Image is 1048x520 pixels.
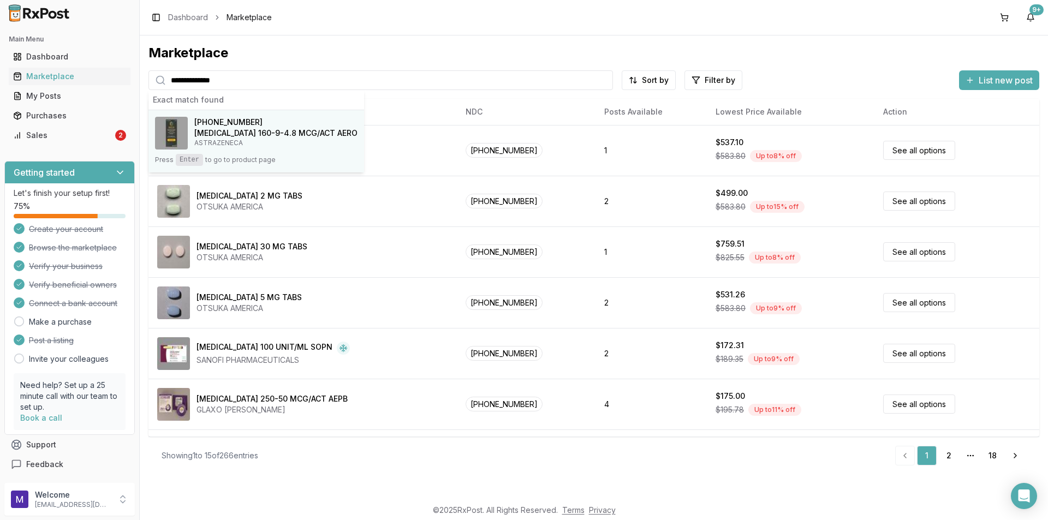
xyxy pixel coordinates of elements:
div: 2 [115,130,126,141]
img: Abilify 2 MG TABS [157,185,190,218]
td: 4 [596,379,707,429]
span: $583.80 [716,201,746,212]
h2: Main Menu [9,35,130,44]
span: [PHONE_NUMBER] [466,244,543,259]
div: [MEDICAL_DATA] 30 MG TABS [196,241,307,252]
a: 18 [982,446,1002,465]
div: Marketplace [13,71,126,82]
div: $175.00 [716,391,745,402]
span: Verify beneficial owners [29,279,117,290]
td: 1 [596,125,707,176]
a: See all options [883,192,955,211]
img: User avatar [11,491,28,508]
span: 75 % [14,201,30,212]
button: 9+ [1022,9,1039,26]
a: See all options [883,344,955,363]
h4: [MEDICAL_DATA] 160-9-4.8 MCG/ACT AERO [194,128,358,139]
span: Sort by [642,75,669,86]
div: Showing 1 to 15 of 266 entries [162,450,258,461]
span: $189.35 [716,354,743,364]
div: [MEDICAL_DATA] 250-50 MCG/ACT AEPB [196,393,348,404]
span: [PHONE_NUMBER] [466,346,543,361]
span: [PHONE_NUMBER] [466,143,543,158]
a: 1 [917,446,937,465]
th: Action [874,99,1039,125]
div: Up to 8 % off [749,252,801,264]
button: Support [4,435,135,455]
span: Browse the marketplace [29,242,117,253]
button: My Posts [4,87,135,105]
a: Purchases [9,106,130,125]
a: See all options [883,141,955,160]
div: [MEDICAL_DATA] 5 MG TABS [196,292,302,303]
a: See all options [883,395,955,414]
div: $537.10 [716,137,743,148]
p: [EMAIL_ADDRESS][DOMAIN_NAME] [35,500,111,509]
h3: Getting started [14,166,75,179]
td: 1 [596,429,707,480]
div: $499.00 [716,188,748,199]
div: OTSUKA AMERICA [196,303,302,314]
div: Exact match found [148,90,364,110]
td: 2 [596,277,707,328]
span: [PHONE_NUMBER] [466,295,543,310]
img: Advair Diskus 250-50 MCG/ACT AEPB [157,388,190,421]
p: ASTRAZENECA [194,139,358,147]
span: Create your account [29,224,103,235]
button: List new post [959,70,1039,90]
div: [MEDICAL_DATA] 2 MG TABS [196,190,302,201]
button: Dashboard [4,48,135,65]
div: Sales [13,130,113,141]
td: 2 [596,176,707,226]
a: Privacy [589,505,616,515]
span: Marketplace [227,12,272,23]
kbd: Enter [176,154,203,166]
a: See all options [883,242,955,261]
a: Go to next page [1004,446,1026,465]
th: Posts Available [596,99,707,125]
div: Up to 9 % off [750,302,802,314]
button: Filter by [684,70,742,90]
span: List new post [979,74,1033,87]
span: Feedback [26,459,63,470]
span: $583.80 [716,303,746,314]
button: Marketplace [4,68,135,85]
a: 2 [939,446,958,465]
a: Terms [562,505,585,515]
div: Marketplace [148,44,1039,62]
span: $583.80 [716,151,746,162]
a: Marketplace [9,67,130,86]
span: [PHONE_NUMBER] [466,194,543,208]
button: Sales2 [4,127,135,144]
span: Verify your business [29,261,103,272]
span: Connect a bank account [29,298,117,309]
a: See all options [883,293,955,312]
div: Up to 11 % off [748,404,801,416]
img: Breztri Aerosphere 160-9-4.8 MCG/ACT AERO [155,117,188,150]
a: Sales2 [9,125,130,145]
button: Breztri Aerosphere 160-9-4.8 MCG/ACT AERO[PHONE_NUMBER][MEDICAL_DATA] 160-9-4.8 MCG/ACT AEROASTRA... [148,110,364,172]
button: Feedback [4,455,135,474]
div: $759.51 [716,238,745,249]
a: Invite your colleagues [29,354,109,364]
span: $195.78 [716,404,744,415]
span: Filter by [705,75,735,86]
span: [PHONE_NUMBER] [466,397,543,411]
img: RxPost Logo [4,4,74,22]
span: Post a listing [29,335,74,346]
div: Up to 8 % off [750,150,802,162]
span: $825.55 [716,252,745,263]
a: Dashboard [168,12,208,23]
div: SANOFI PHARMACEUTICALS [196,355,350,366]
td: 1 [596,226,707,277]
span: to go to product page [205,156,276,164]
div: OTSUKA AMERICA [196,201,302,212]
a: My Posts [9,86,130,106]
button: Purchases [4,107,135,124]
div: My Posts [13,91,126,101]
a: Book a call [20,413,62,422]
span: [PHONE_NUMBER] [194,117,263,128]
img: Admelog SoloStar 100 UNIT/ML SOPN [157,337,190,370]
div: 9+ [1029,4,1044,15]
div: Purchases [13,110,126,121]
